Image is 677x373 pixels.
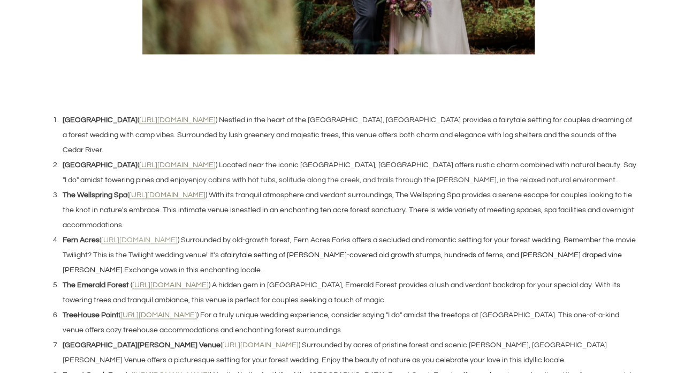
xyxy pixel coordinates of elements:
[129,191,206,199] a: [URL][DOMAIN_NAME]
[139,116,216,124] a: [URL][DOMAIN_NAME]
[51,232,637,277] li: ( ) Surrounded by old-growth forest, Fern Acres Forks offers a secluded and romantic setting for ...
[63,311,119,318] strong: TreeHouse Point
[63,236,100,243] strong: Fern Acres
[222,341,299,348] a: [URL][DOMAIN_NAME]
[63,116,138,123] strong: [GEOGRAPHIC_DATA]
[51,337,637,367] li: ( ) Surrounded by acres of pristine forest and scenic [PERSON_NAME], [GEOGRAPHIC_DATA][PERSON_NAM...
[101,236,178,243] a: [URL][DOMAIN_NAME]
[132,281,209,289] a: [URL][DOMAIN_NAME]
[63,191,127,198] strong: The Wellspring Spa
[63,206,636,228] span: nestled in an enchanting ten acre forest sanctuary. There is wide variety of meeting spaces, spa ...
[63,281,129,288] strong: The Emerald Forest
[139,161,216,169] a: [URL][DOMAIN_NAME]
[63,251,623,273] span: fairytale setting of [PERSON_NAME]-covered old growth stumps, hundreds of ferns, and [PERSON_NAME...
[51,112,637,157] li: ( ) Nestled in the heart of the [GEOGRAPHIC_DATA], [GEOGRAPHIC_DATA] provides a fairytale setting...
[51,187,637,232] li: ( ) With its tranquil atmosphere and verdant surroundings, The Wellspring Spa provides a serene e...
[63,161,138,168] strong: [GEOGRAPHIC_DATA]
[51,157,637,187] li: ( ) Located near the iconic [GEOGRAPHIC_DATA], [GEOGRAPHIC_DATA] offers rustic charm combined wit...
[101,236,178,244] u: [URL][DOMAIN_NAME]
[188,176,619,183] span: enjoy cabins with hot tubs, solitude along the creek, and trails through the [PERSON_NAME], in th...
[51,307,637,337] li: ( ) For a truly unique wedding experience, consider saying "I do" amidst the treetops at [GEOGRAP...
[120,311,197,319] a: [URL][DOMAIN_NAME]
[63,341,220,348] strong: [GEOGRAPHIC_DATA][PERSON_NAME] Venue
[51,277,637,307] li: ( ) A hidden gem in [GEOGRAPHIC_DATA], Emerald Forest provides a lush and verdant backdrop for yo...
